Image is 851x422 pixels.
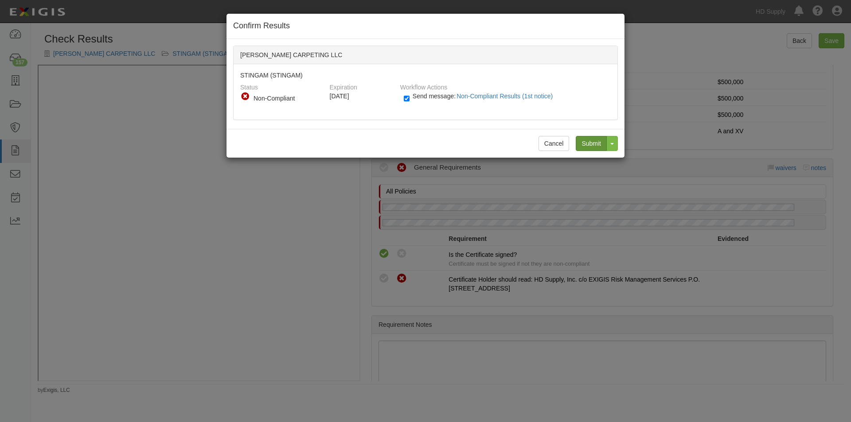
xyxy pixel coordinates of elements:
button: Send message: [456,90,556,102]
i: Non-Compliant [240,92,250,101]
input: Send message:Non-Compliant Results (1st notice) [404,93,410,104]
input: Submit [576,136,607,151]
div: [PERSON_NAME] CARPETING LLC [234,46,617,64]
label: Status [240,80,258,92]
span: Non-Compliant Results (1st notice) [457,93,553,100]
div: STINGAM (STINGAM) [234,64,617,120]
div: Non-Compliant [254,94,320,103]
label: Workflow Actions [400,80,447,92]
button: Cancel [539,136,570,151]
div: [DATE] [330,92,394,101]
label: Expiration [330,80,357,92]
span: Send message: [413,93,556,100]
h4: Confirm Results [233,20,618,32]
